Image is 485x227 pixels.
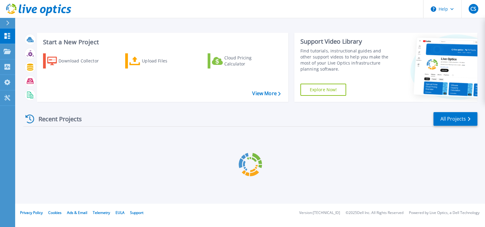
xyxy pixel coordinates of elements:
div: Find tutorials, instructional guides and other support videos to help you make the most of your L... [300,48,393,72]
a: Explore Now! [300,84,346,96]
a: EULA [115,210,125,215]
div: Cloud Pricing Calculator [224,55,273,67]
a: Ads & Email [67,210,87,215]
a: Support [130,210,143,215]
a: Privacy Policy [20,210,43,215]
li: Version: [TECHNICAL_ID] [299,211,340,215]
a: Upload Files [125,53,193,68]
li: Powered by Live Optics, a Dell Technology [409,211,480,215]
a: View More [252,91,280,96]
li: © 2025 Dell Inc. All Rights Reserved [346,211,403,215]
a: Cookies [48,210,62,215]
span: CS [470,6,476,11]
a: All Projects [433,112,477,126]
a: Download Collector [43,53,111,68]
div: Download Collector [59,55,107,67]
a: Telemetry [93,210,110,215]
a: Cloud Pricing Calculator [208,53,275,68]
div: Upload Files [142,55,190,67]
h3: Start a New Project [43,39,280,45]
div: Recent Projects [23,112,90,126]
div: Support Video Library [300,38,393,45]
